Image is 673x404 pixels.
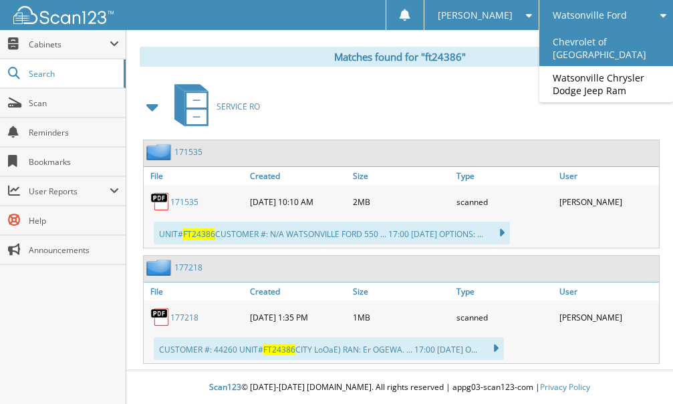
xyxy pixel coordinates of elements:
[29,244,119,256] span: Announcements
[217,101,260,112] span: SERVICE RO
[154,337,504,360] div: CUSTOMER #: 44260 UNIT# CITY LoOaE) RAN: Er OGEWA. ... 17:00 [DATE] O...
[144,167,247,185] a: File
[350,167,452,185] a: Size
[263,344,295,355] span: FT24386
[438,11,513,19] span: [PERSON_NAME]
[556,167,659,185] a: User
[453,282,556,300] a: Type
[170,312,198,323] a: 177218
[29,215,119,226] span: Help
[146,259,174,276] img: folder2.png
[150,307,170,327] img: PDF.png
[29,156,119,168] span: Bookmarks
[154,222,510,244] div: UNIT# CUSTOMER #: N/A WATSONVILLE FORD 550 ... 17:00 [DATE] OPTIONS: ...
[539,30,673,66] a: Chevrolet of [GEOGRAPHIC_DATA]
[556,188,659,215] div: [PERSON_NAME]
[174,146,203,158] a: 171535
[350,282,452,300] a: Size
[183,228,215,240] span: FT24386
[453,167,556,185] a: Type
[556,282,659,300] a: User
[29,39,110,50] span: Cabinets
[126,371,673,404] div: © [DATE]-[DATE] [DOMAIN_NAME]. All rights reserved | appg03-scan123-com |
[29,68,117,79] span: Search
[247,282,350,300] a: Created
[350,188,452,215] div: 2MB
[146,144,174,160] img: folder2.png
[606,340,673,404] iframe: Chat Widget
[150,192,170,212] img: PDF.png
[170,196,198,208] a: 171535
[166,80,260,133] a: SERVICE RO
[453,188,556,215] div: scanned
[13,6,114,24] img: scan123-logo-white.svg
[247,167,350,185] a: Created
[553,11,627,19] span: Watsonville Ford
[29,186,110,197] span: User Reports
[540,381,590,393] a: Privacy Policy
[556,304,659,331] div: [PERSON_NAME]
[29,127,119,138] span: Reminders
[247,188,350,215] div: [DATE] 10:10 AM
[144,282,247,300] a: File
[453,304,556,331] div: scanned
[350,304,452,331] div: 1MB
[174,262,203,273] a: 177218
[209,381,241,393] span: Scan123
[29,97,119,109] span: Scan
[539,66,673,102] a: Watsonville Chrysler Dodge Jeep Ram
[140,47,660,67] div: Matches found for "ft24386"
[247,304,350,331] div: [DATE] 1:35 PM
